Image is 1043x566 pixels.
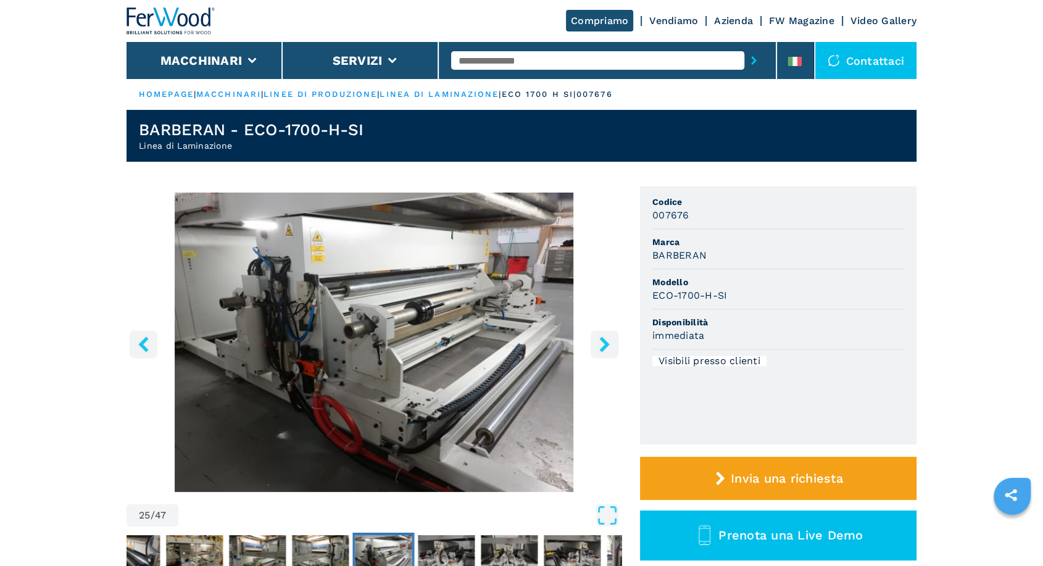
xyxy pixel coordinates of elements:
span: | [194,89,196,99]
span: Invia una richiesta [731,471,843,486]
a: Compriamo [566,10,633,31]
span: 25 [139,510,151,520]
button: Open Fullscreen [181,504,618,526]
a: macchinari [196,89,261,99]
a: Vendiamo [649,15,698,27]
span: | [499,89,501,99]
span: | [377,89,380,99]
h3: 007676 [652,208,689,222]
a: Video Gallery [850,15,916,27]
a: Azienda [714,15,753,27]
iframe: Chat [991,510,1034,557]
a: linea di laminazione [380,89,499,99]
div: Go to Slide 25 [127,193,621,492]
h3: immediata [652,328,704,343]
button: right-button [591,330,618,358]
span: Disponibilità [652,316,904,328]
span: Prenota una Live Demo [718,528,863,543]
span: Codice [652,196,904,208]
a: HOMEPAGE [139,89,194,99]
a: FW Magazine [769,15,834,27]
p: eco 1700 h si | [502,89,576,100]
span: 47 [155,510,167,520]
h3: BARBERAN [652,248,707,262]
h1: BARBERAN - ECO-1700-H-SI [139,120,364,139]
a: linee di produzione [264,89,377,99]
span: Marca [652,236,904,248]
span: | [261,89,264,99]
img: Linea di Laminazione BARBERAN ECO-1700-H-SI [127,193,621,492]
button: Servizi [332,53,382,68]
button: submit-button [744,46,763,75]
button: Invia una richiesta [640,457,916,500]
span: / [151,510,155,520]
img: Contattaci [828,54,840,67]
h3: ECO-1700-H-SI [652,288,727,302]
button: Prenota una Live Demo [640,510,916,560]
a: sharethis [995,480,1026,510]
h2: Linea di Laminazione [139,139,364,152]
img: Ferwood [127,7,215,35]
span: Modello [652,276,904,288]
p: 007676 [576,89,613,100]
button: left-button [130,330,157,358]
div: Visibili presso clienti [652,356,767,366]
div: Contattaci [815,42,917,79]
button: Macchinari [160,53,243,68]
